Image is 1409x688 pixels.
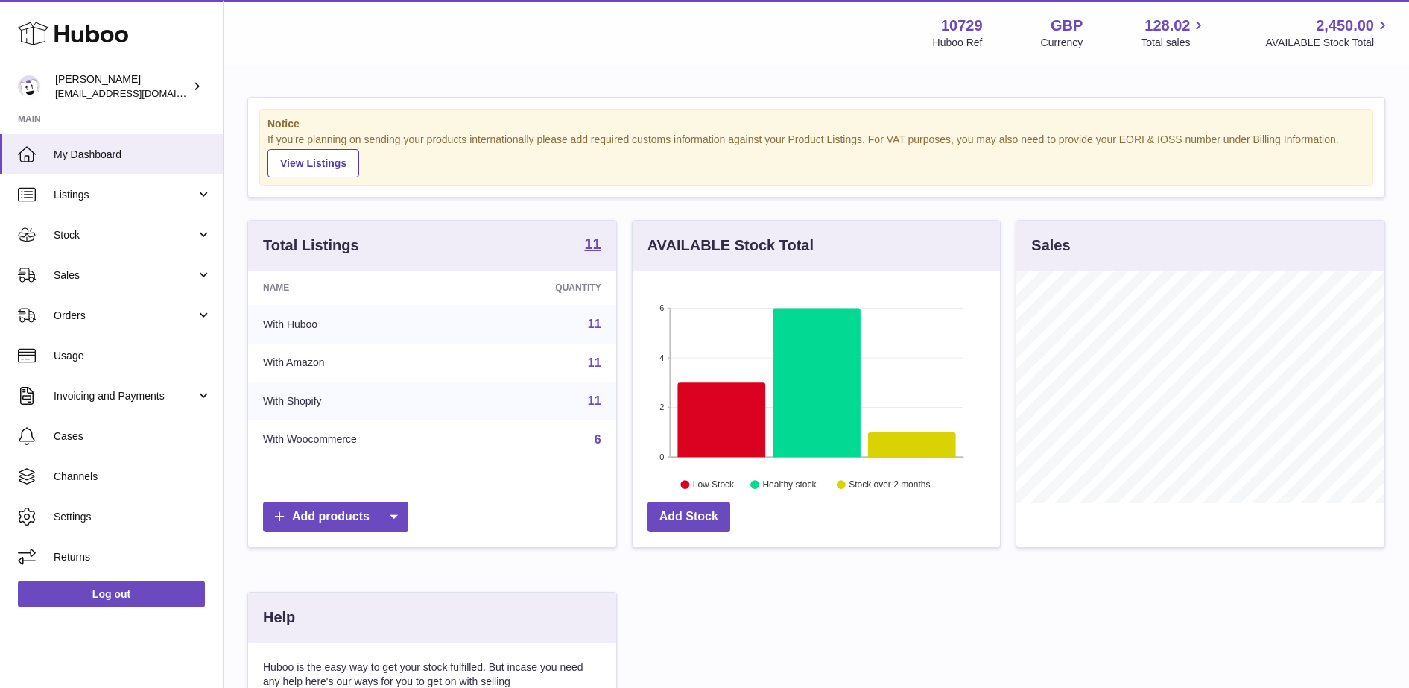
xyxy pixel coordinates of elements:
strong: 10729 [941,16,983,36]
td: With Woocommerce [248,420,476,459]
a: Log out [18,581,205,607]
span: Usage [54,349,212,363]
div: [PERSON_NAME] [55,72,189,101]
td: With Amazon [248,344,476,382]
a: 11 [588,356,601,369]
text: Stock over 2 months [849,479,930,490]
img: internalAdmin-10729@internal.huboo.com [18,75,40,98]
strong: GBP [1051,16,1083,36]
a: View Listings [267,149,359,177]
text: 0 [659,452,664,461]
text: Healthy stock [762,479,817,490]
span: Sales [54,268,196,283]
span: Returns [54,550,212,564]
a: 128.02 Total sales [1141,16,1207,50]
span: Stock [54,228,196,242]
span: 128.02 [1144,16,1190,36]
td: With Shopify [248,382,476,420]
strong: Notice [267,117,1365,131]
text: 4 [659,353,664,362]
text: Low Stock [693,479,735,490]
span: Listings [54,188,196,202]
span: 2,450.00 [1316,16,1374,36]
div: If you're planning on sending your products internationally please add required customs informati... [267,133,1365,177]
a: 6 [595,433,601,446]
span: Channels [54,470,212,484]
th: Name [248,271,476,305]
th: Quantity [476,271,615,305]
span: AVAILABLE Stock Total [1265,36,1391,50]
span: Orders [54,309,196,323]
a: 2,450.00 AVAILABLE Stock Total [1265,16,1391,50]
a: 11 [588,394,601,407]
div: Huboo Ref [933,36,983,50]
a: 11 [588,318,601,330]
span: Invoicing and Payments [54,389,196,403]
a: Add products [263,502,408,532]
div: Currency [1041,36,1083,50]
span: Settings [54,510,212,524]
h3: Sales [1031,236,1070,256]
h3: Help [263,607,295,628]
a: Add Stock [647,502,730,532]
span: My Dashboard [54,148,212,162]
td: With Huboo [248,305,476,344]
text: 6 [659,303,664,312]
span: [EMAIL_ADDRESS][DOMAIN_NAME] [55,87,219,99]
a: 11 [584,236,601,254]
text: 2 [659,403,664,411]
h3: Total Listings [263,236,359,256]
h3: AVAILABLE Stock Total [647,236,814,256]
span: Total sales [1141,36,1207,50]
span: Cases [54,429,212,444]
strong: 11 [584,236,601,251]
